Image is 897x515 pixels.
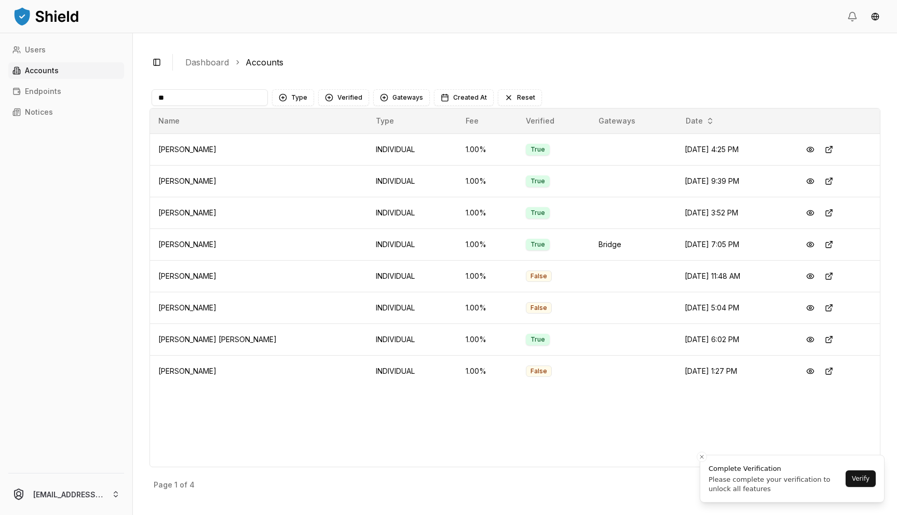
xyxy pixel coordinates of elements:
[8,62,124,79] a: Accounts
[174,481,178,489] p: 1
[154,481,172,489] p: Page
[457,109,518,133] th: Fee
[25,67,59,74] p: Accounts
[272,89,314,106] button: Type
[368,109,457,133] th: Type
[318,89,369,106] button: Verified
[466,177,486,185] span: 1.00 %
[466,272,486,280] span: 1.00 %
[466,208,486,217] span: 1.00 %
[25,46,46,53] p: Users
[246,56,283,69] a: Accounts
[434,89,494,106] button: Created At
[158,145,216,154] span: [PERSON_NAME]
[518,109,590,133] th: Verified
[466,303,486,312] span: 1.00 %
[8,42,124,58] a: Users
[8,83,124,100] a: Endpoints
[697,452,707,462] button: Close toast
[682,113,718,129] button: Date
[685,177,739,185] span: [DATE] 9:39 PM
[25,88,61,95] p: Endpoints
[466,367,486,375] span: 1.00 %
[189,481,195,489] p: 4
[33,489,103,500] p: [EMAIL_ADDRESS][DOMAIN_NAME]
[25,109,53,116] p: Notices
[368,133,457,165] td: INDIVIDUAL
[685,272,740,280] span: [DATE] 11:48 AM
[158,335,277,344] span: [PERSON_NAME] [PERSON_NAME]
[150,109,368,133] th: Name
[12,6,80,26] img: ShieldPay Logo
[185,56,872,69] nav: breadcrumb
[453,93,487,102] span: Created At
[685,367,737,375] span: [DATE] 1:27 PM
[4,478,128,511] button: [EMAIL_ADDRESS][DOMAIN_NAME]
[368,323,457,355] td: INDIVIDUAL
[368,292,457,323] td: INDIVIDUAL
[685,240,739,249] span: [DATE] 7:05 PM
[709,464,842,474] div: Complete Verification
[158,272,216,280] span: [PERSON_NAME]
[158,367,216,375] span: [PERSON_NAME]
[368,197,457,228] td: INDIVIDUAL
[685,335,739,344] span: [DATE] 6:02 PM
[466,335,486,344] span: 1.00 %
[8,104,124,120] a: Notices
[846,470,876,487] button: Verify
[368,165,457,197] td: INDIVIDUAL
[498,89,542,106] button: Reset filters
[685,208,738,217] span: [DATE] 3:52 PM
[590,109,676,133] th: Gateways
[373,89,430,106] button: Gateways
[185,56,229,69] a: Dashboard
[158,240,216,249] span: [PERSON_NAME]
[368,355,457,387] td: INDIVIDUAL
[709,475,842,494] div: Please complete your verification to unlock all features
[466,145,486,154] span: 1.00 %
[368,228,457,260] td: INDIVIDUAL
[466,240,486,249] span: 1.00 %
[180,481,187,489] p: of
[158,208,216,217] span: [PERSON_NAME]
[685,145,739,154] span: [DATE] 4:25 PM
[685,303,739,312] span: [DATE] 5:04 PM
[368,260,457,292] td: INDIVIDUAL
[158,303,216,312] span: [PERSON_NAME]
[158,177,216,185] span: [PERSON_NAME]
[599,240,621,249] span: Bridge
